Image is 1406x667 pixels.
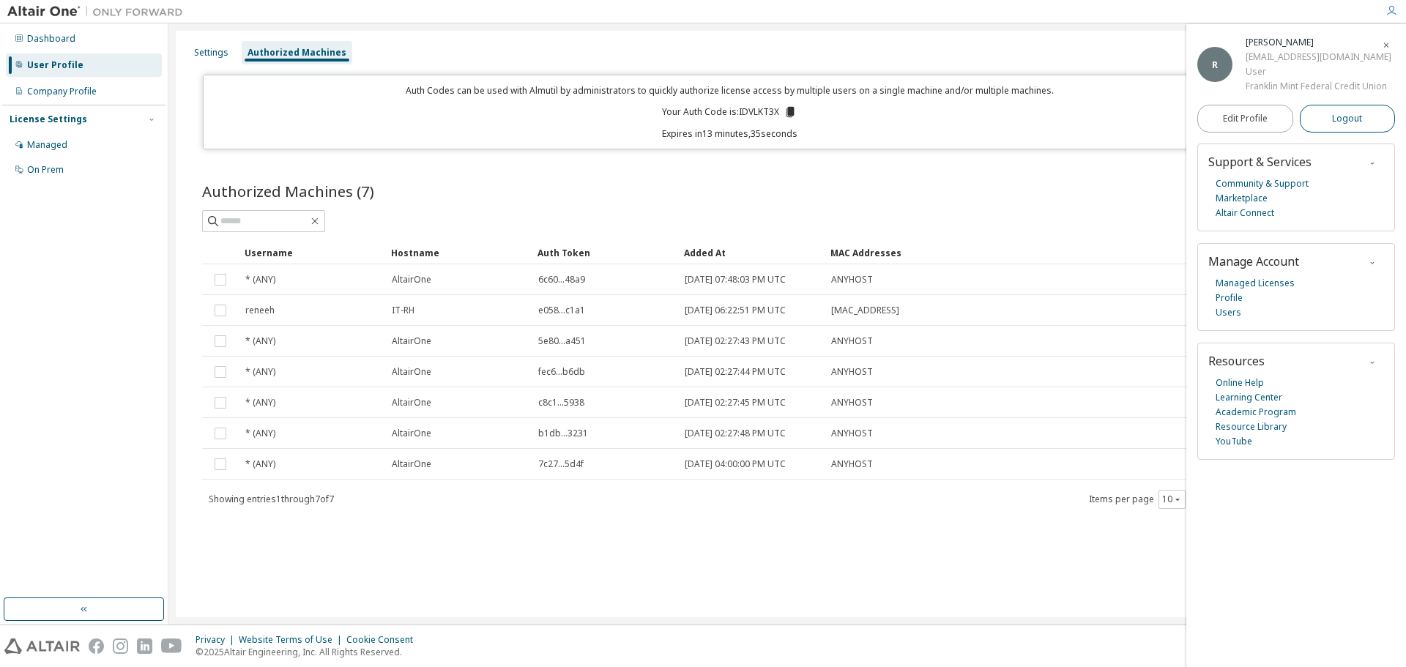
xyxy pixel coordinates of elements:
[1246,64,1391,79] div: User
[1208,353,1265,369] span: Resources
[1216,376,1264,390] a: Online Help
[1300,105,1396,133] button: Logout
[685,305,786,316] span: [DATE] 06:22:51 PM UTC
[1216,405,1296,420] a: Academic Program
[1223,113,1268,124] span: Edit Profile
[831,305,899,316] span: [MAC_ADDRESS]
[538,274,585,286] span: 6c60...48a9
[538,241,672,264] div: Auth Token
[1216,276,1295,291] a: Managed Licenses
[27,164,64,176] div: On Prem
[89,638,104,654] img: facebook.svg
[685,274,786,286] span: [DATE] 07:48:03 PM UTC
[113,638,128,654] img: instagram.svg
[831,428,873,439] span: ANYHOST
[196,646,422,658] p: © 2025 Altair Engineering, Inc. All Rights Reserved.
[685,397,786,409] span: [DATE] 02:27:45 PM UTC
[1216,176,1309,191] a: Community & Support
[685,428,786,439] span: [DATE] 02:27:48 PM UTC
[1197,105,1293,133] a: Edit Profile
[1216,390,1282,405] a: Learning Center
[831,335,873,347] span: ANYHOST
[212,84,1248,97] p: Auth Codes can be used with Almutil by administrators to quickly authorize license access by mult...
[245,241,379,264] div: Username
[831,397,873,409] span: ANYHOST
[391,241,526,264] div: Hostname
[245,335,275,347] span: * (ANY)
[7,4,190,19] img: Altair One
[538,305,585,316] span: e058...c1a1
[346,634,422,646] div: Cookie Consent
[392,305,414,316] span: IT-RH
[245,274,275,286] span: * (ANY)
[1216,420,1287,434] a: Resource Library
[1208,154,1312,170] span: Support & Services
[1208,253,1299,269] span: Manage Account
[538,458,584,470] span: 7c27...5d4f
[684,241,819,264] div: Added At
[538,428,588,439] span: b1db...3231
[239,634,346,646] div: Website Terms of Use
[392,397,431,409] span: AltairOne
[1162,493,1182,505] button: 10
[212,127,1248,140] p: Expires in 13 minutes, 35 seconds
[4,638,80,654] img: altair_logo.svg
[137,638,152,654] img: linkedin.svg
[1246,35,1391,50] div: Renee Henry
[392,428,431,439] span: AltairOne
[392,274,431,286] span: AltairOne
[392,458,431,470] span: AltairOne
[685,366,786,378] span: [DATE] 02:27:44 PM UTC
[1216,206,1274,220] a: Altair Connect
[27,59,83,71] div: User Profile
[245,305,275,316] span: reneeh
[245,366,275,378] span: * (ANY)
[538,366,585,378] span: fec6...b6db
[202,181,374,201] span: Authorized Machines (7)
[1216,191,1268,206] a: Marketplace
[392,335,431,347] span: AltairOne
[10,113,87,125] div: License Settings
[1212,59,1218,71] span: R
[27,86,97,97] div: Company Profile
[662,105,797,119] p: Your Auth Code is: IDVLKT3X
[1216,434,1252,449] a: YouTube
[27,139,67,151] div: Managed
[831,366,873,378] span: ANYHOST
[685,458,786,470] span: [DATE] 04:00:00 PM UTC
[538,397,584,409] span: c8c1...5938
[1332,111,1362,126] span: Logout
[1216,291,1243,305] a: Profile
[196,634,239,646] div: Privacy
[685,335,786,347] span: [DATE] 02:27:43 PM UTC
[830,241,1223,264] div: MAC Addresses
[161,638,182,654] img: youtube.svg
[248,47,346,59] div: Authorized Machines
[245,397,275,409] span: * (ANY)
[1246,50,1391,64] div: [EMAIL_ADDRESS][DOMAIN_NAME]
[194,47,228,59] div: Settings
[245,458,275,470] span: * (ANY)
[392,366,431,378] span: AltairOne
[1216,305,1241,320] a: Users
[538,335,586,347] span: 5e80...a451
[831,274,873,286] span: ANYHOST
[245,428,275,439] span: * (ANY)
[1089,490,1186,509] span: Items per page
[209,493,334,505] span: Showing entries 1 through 7 of 7
[831,458,873,470] span: ANYHOST
[27,33,75,45] div: Dashboard
[1246,79,1391,94] div: Franklin Mint Federal Credit Union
